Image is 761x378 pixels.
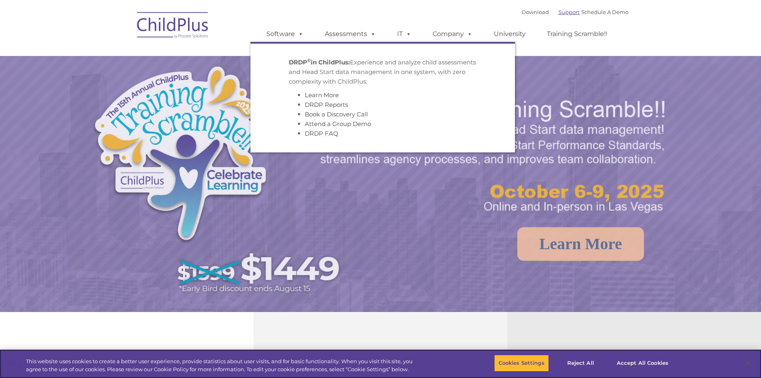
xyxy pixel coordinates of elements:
a: Attend a Group Demo [305,120,371,128]
div: This website uses cookies to create a better user experience, provide statistics about user visit... [26,358,419,373]
img: ChildPlus by Procare Solutions [133,6,213,46]
a: Download [522,9,549,15]
a: Company [425,26,481,42]
button: Reject All [556,355,606,372]
a: Book a Discovery Call [305,110,368,118]
a: University [486,26,534,42]
a: Support [558,9,580,15]
strong: DRDP in ChildPlus: [289,58,350,66]
a: Assessments [317,26,384,42]
button: Accept All Cookies [612,355,673,372]
a: IT [389,26,419,42]
font: | [522,9,628,15]
a: DRDP FAQ [305,130,338,137]
a: Software [258,26,312,42]
a: DRDP Reports [305,101,348,108]
a: Learn More [517,227,644,261]
a: Learn More [305,91,339,99]
a: Schedule A Demo [581,9,628,15]
sup: © [307,58,311,63]
button: Close [739,354,757,372]
a: Training Scramble!! [539,26,615,42]
button: Cookies Settings [494,355,549,372]
p: Experience and analyze child assessments and Head Start data management in one system, with zero ... [289,58,477,86]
